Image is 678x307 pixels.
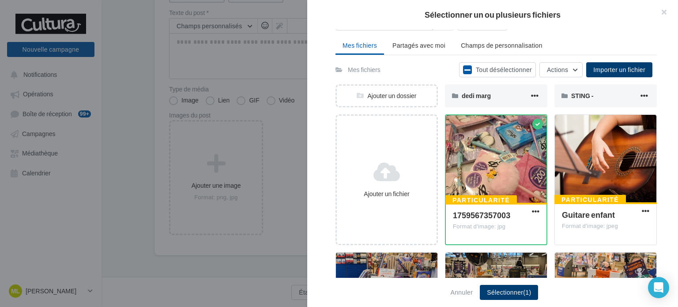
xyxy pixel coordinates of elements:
[462,92,491,99] span: dedi marg
[453,223,539,231] div: Format d'image: jpg
[562,210,615,220] span: Guitare enfant
[593,66,645,73] span: Importer un fichier
[480,285,538,300] button: Sélectionner(1)
[348,65,380,74] div: Mes fichiers
[586,62,652,77] button: Importer un fichier
[453,210,510,220] span: 1759567357003
[321,11,664,19] h2: Sélectionner un ou plusieurs fichiers
[392,42,445,49] span: Partagés avec moi
[547,66,568,73] span: Actions
[343,42,377,49] span: Mes fichiers
[447,287,477,298] button: Annuler
[340,190,433,198] div: Ajouter un fichier
[337,91,437,100] div: Ajouter un dossier
[445,195,517,205] div: Particularité
[461,42,542,49] span: Champs de personnalisation
[539,62,583,77] button: Actions
[523,288,531,296] span: (1)
[562,222,649,230] div: Format d'image: jpeg
[554,195,626,205] div: Particularité
[571,92,593,99] span: STING -
[648,277,669,298] div: Open Intercom Messenger
[459,62,536,77] button: Tout désélectionner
